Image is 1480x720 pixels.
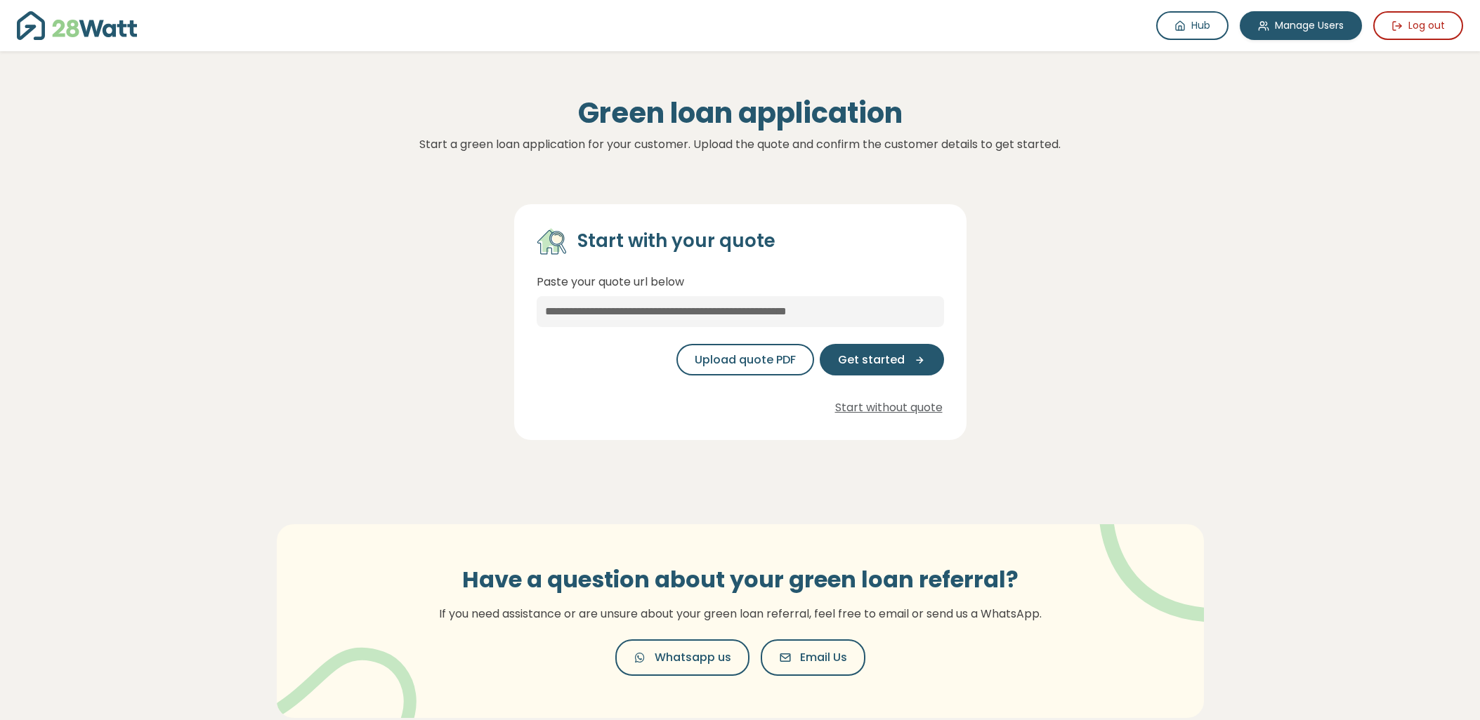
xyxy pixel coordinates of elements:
[1156,11,1229,40] a: Hub
[1373,11,1463,40] button: Log out
[17,11,137,40] img: 28Watt
[260,96,1221,130] h1: Green loan application
[800,649,847,666] span: Email Us
[761,639,865,676] button: Email Us
[820,344,944,375] button: Get started
[655,649,731,666] span: Whatsapp us
[615,639,749,676] button: Whatsapp us
[577,229,775,253] h4: Start with your quote
[421,566,1060,593] h3: Have a question about your green loan referral?
[1240,11,1362,40] a: Manage Users
[695,352,796,368] span: Upload quote PDF
[421,605,1060,623] p: If you need assistance or are unsure about your green loan referral, feel free to email or send u...
[260,135,1221,154] p: Start a green loan application for your customer. Upload the quote and confirm the customer detai...
[1063,486,1246,622] img: vector
[537,273,944,291] p: Paste your quote url below
[676,344,814,375] button: Upload quote PDF
[838,352,905,368] span: Get started
[834,398,944,418] button: Start without quote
